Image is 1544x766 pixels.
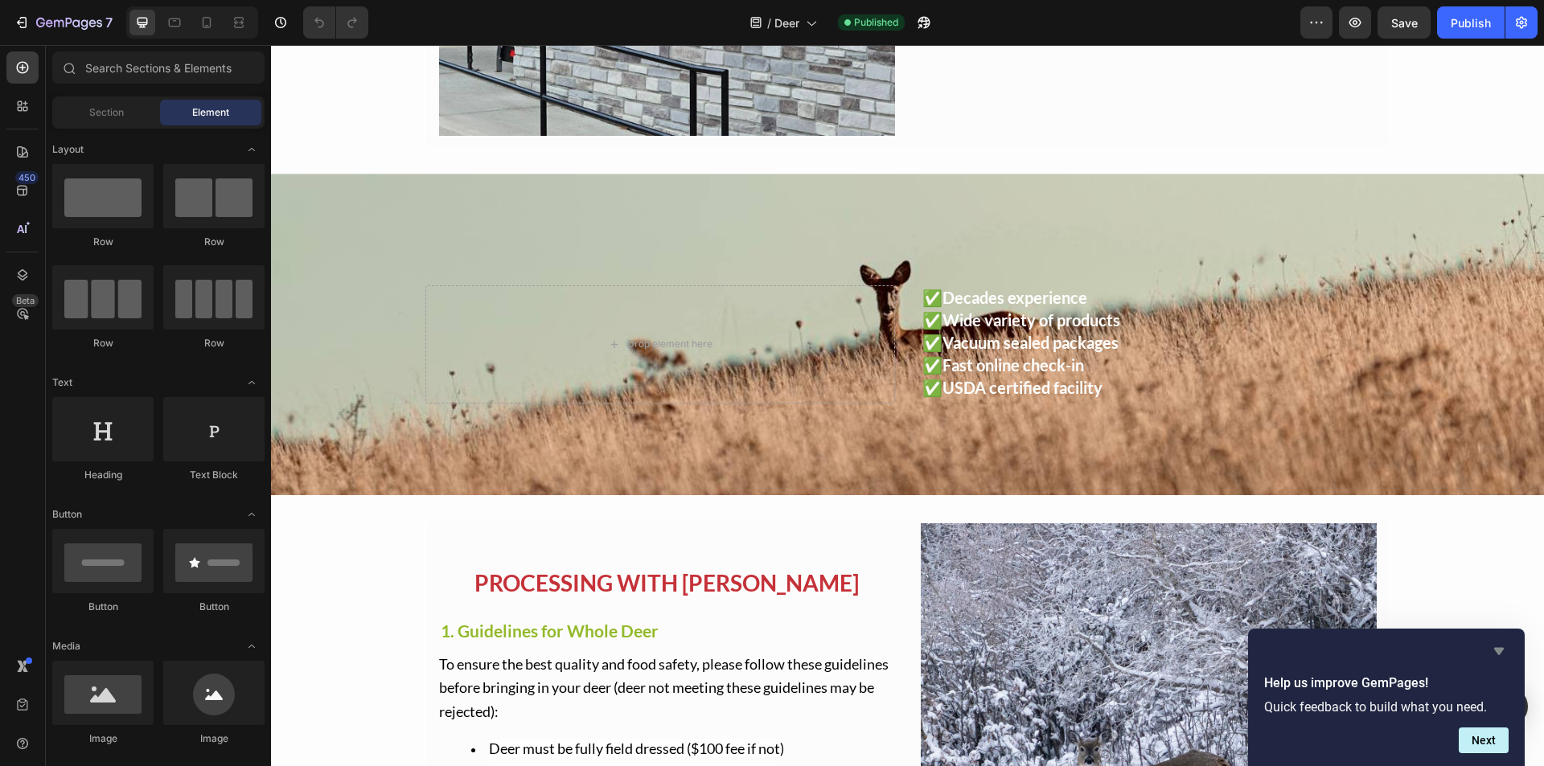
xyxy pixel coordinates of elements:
div: Help us improve GemPages! [1264,641,1509,753]
p: Quick feedback to build what you need. [1264,699,1509,715]
span: Toggle open [239,633,265,659]
div: 450 [15,171,39,184]
span: Toggle open [239,137,265,162]
iframe: Design area [271,45,1544,766]
strong: Vacuum sealed packages [671,288,848,307]
div: Row [163,336,265,350]
strong: Decades experience [671,243,816,262]
div: Text Block [163,468,265,482]
div: Drop element here [356,293,441,305]
span: Text [52,375,72,390]
div: Image [163,731,265,746]
span: Save [1391,16,1418,30]
span: ✅ [651,243,816,262]
div: Beta [12,294,39,307]
button: Publish [1437,6,1505,39]
span: Layout [52,142,84,157]
strong: USDA certified facility [671,333,832,352]
div: Button [52,600,154,614]
span: ✅ [651,333,832,352]
input: Search Sections & Elements [52,51,265,84]
span: Button [52,507,82,522]
span: Toggle open [239,502,265,527]
span: Toggle open [239,370,265,395]
div: Row [52,336,154,350]
span: Rinse carcass to remove hair, blood, and debris [218,719,507,736]
span: Section [89,105,124,120]
span: ✅ [651,288,848,307]
button: Save [1378,6,1431,39]
button: Next question [1459,727,1509,753]
p: PROCESSING WITH [PERSON_NAME] [170,522,622,554]
div: Row [52,235,154,249]
div: Heading [52,468,154,482]
span: / [767,14,771,31]
span: Published [854,15,898,30]
div: Undo/Redo [303,6,368,39]
div: Row [163,235,265,249]
div: Publish [1451,14,1491,31]
p: 7 [105,13,113,32]
span: ✅ [651,265,849,285]
h2: Help us improve GemPages! [1264,674,1509,693]
span: Deer [774,14,799,31]
strong: Fast online check-in [671,310,813,330]
div: Image [52,731,154,746]
strong: Wide variety of products [671,265,849,285]
button: 7 [6,6,120,39]
span: Media [52,639,80,653]
div: Button [163,600,265,614]
span: Element [192,105,229,120]
span: 1. Guidelines for Whole Deer [170,576,388,596]
span: ✅ [651,310,813,330]
button: Hide survey [1489,641,1509,661]
span: Deer must be fully field dressed ($100 fee if not) [218,694,513,712]
span: To ensure the best quality and food safety, please follow these guidelines before bringing in you... [168,610,618,676]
